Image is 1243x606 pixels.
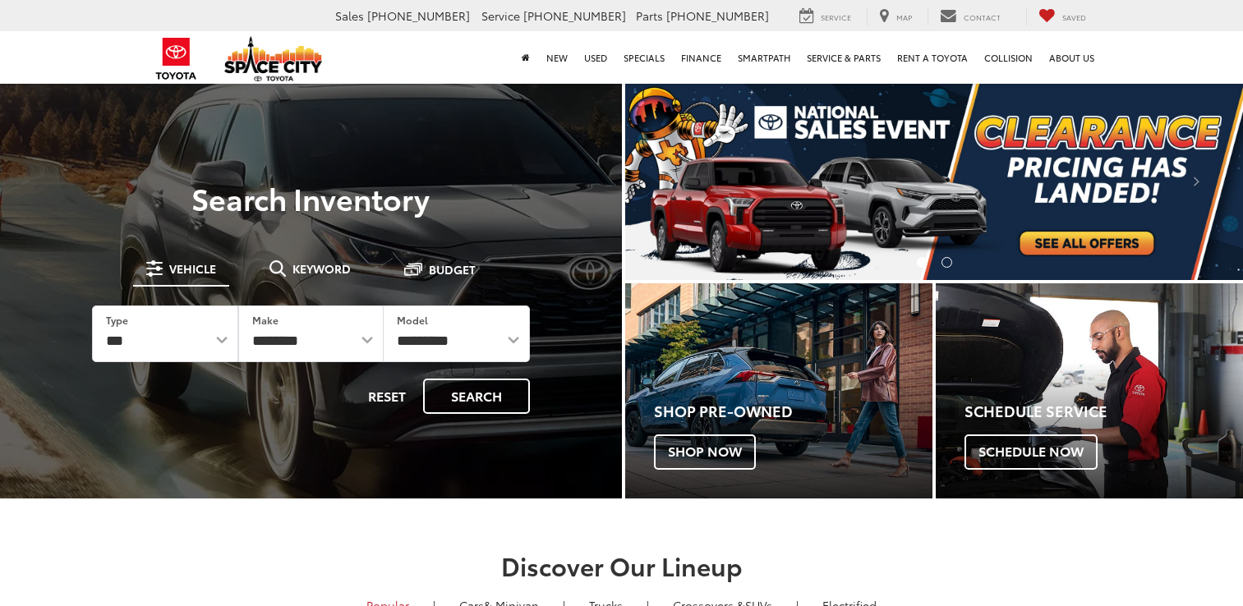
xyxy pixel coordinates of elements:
[538,31,576,84] a: New
[397,313,428,327] label: Model
[429,264,476,275] span: Budget
[889,31,976,84] a: Rent a Toyota
[673,31,730,84] a: Finance
[481,7,520,24] span: Service
[867,7,924,25] a: Map
[423,379,530,414] button: Search
[1041,31,1103,84] a: About Us
[367,7,470,24] span: [PHONE_NUMBER]
[976,31,1041,84] a: Collision
[799,31,889,84] a: Service & Parts
[666,7,769,24] span: [PHONE_NUMBER]
[625,115,718,247] button: Click to view previous picture.
[654,403,932,420] h4: Shop Pre-Owned
[896,11,912,22] span: Map
[354,379,420,414] button: Reset
[936,283,1243,498] div: Toyota
[964,434,1098,469] span: Schedule Now
[106,313,128,327] label: Type
[69,181,553,214] h3: Search Inventory
[615,31,673,84] a: Specials
[513,31,538,84] a: Home
[252,313,279,327] label: Make
[43,552,1201,579] h2: Discover Our Lineup
[730,31,799,84] a: SmartPath
[964,403,1243,420] h4: Schedule Service
[224,36,323,81] img: Space City Toyota
[964,11,1001,22] span: Contact
[654,434,756,469] span: Shop Now
[1150,115,1243,247] button: Click to view next picture.
[292,263,351,274] span: Keyword
[821,11,851,22] span: Service
[787,7,863,25] a: Service
[936,283,1243,498] a: Schedule Service Schedule Now
[1026,7,1098,25] a: My Saved Vehicles
[145,32,207,85] img: Toyota
[928,7,1013,25] a: Contact
[941,257,952,268] li: Go to slide number 2.
[523,7,626,24] span: [PHONE_NUMBER]
[625,283,932,498] div: Toyota
[625,283,932,498] a: Shop Pre-Owned Shop Now
[169,263,216,274] span: Vehicle
[917,257,928,268] li: Go to slide number 1.
[636,7,663,24] span: Parts
[1062,11,1086,22] span: Saved
[576,31,615,84] a: Used
[335,7,364,24] span: Sales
